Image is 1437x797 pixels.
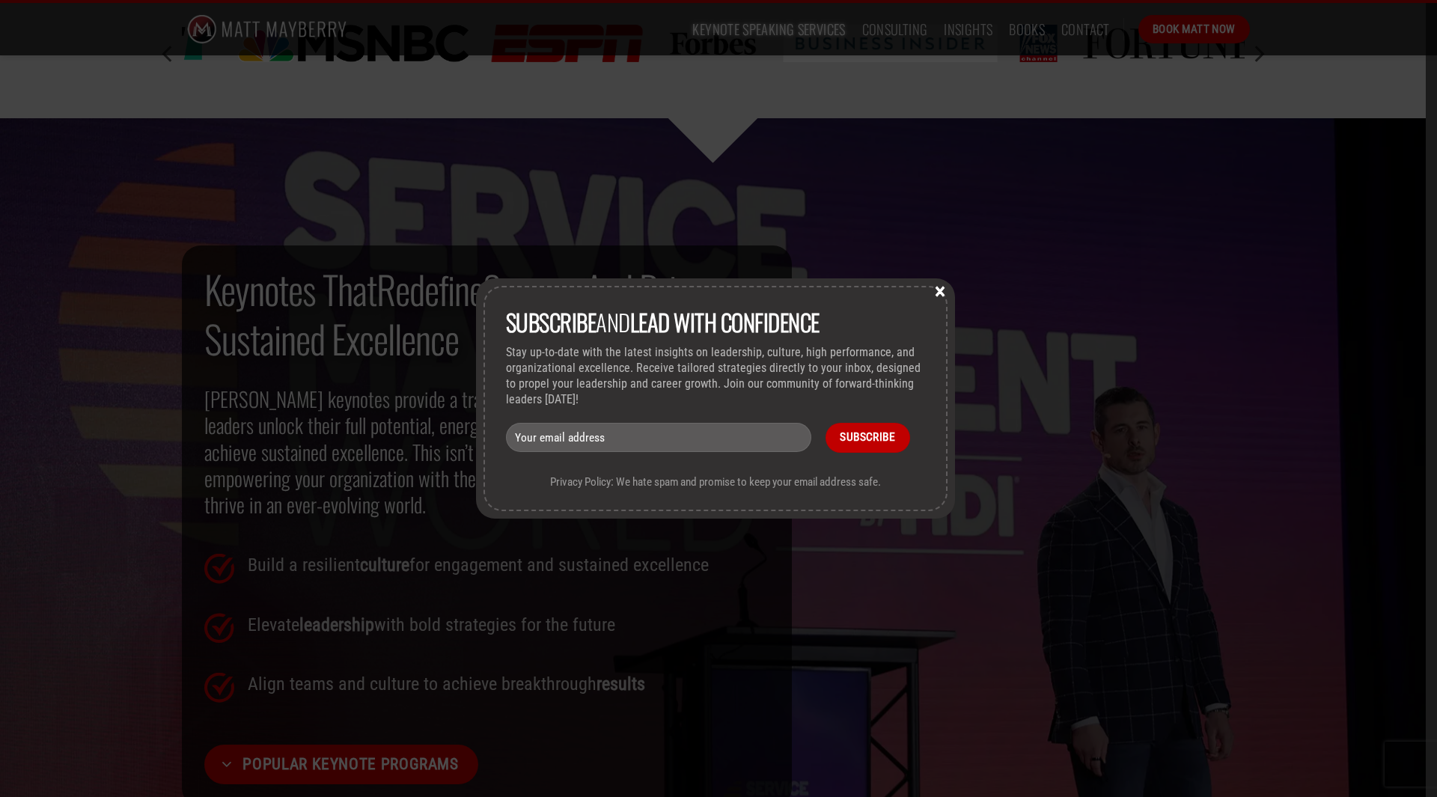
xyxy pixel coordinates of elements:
[506,305,820,339] span: and
[826,423,910,452] input: Subscribe
[506,305,597,339] strong: Subscribe
[506,423,811,452] input: Your email address
[506,345,925,407] p: Stay up-to-date with the latest insights on leadership, culture, high performance, and organizati...
[506,475,925,489] p: Privacy Policy: We hate spam and promise to keep your email address safe.
[929,284,951,297] button: Close
[630,305,820,339] strong: lead with Confidence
